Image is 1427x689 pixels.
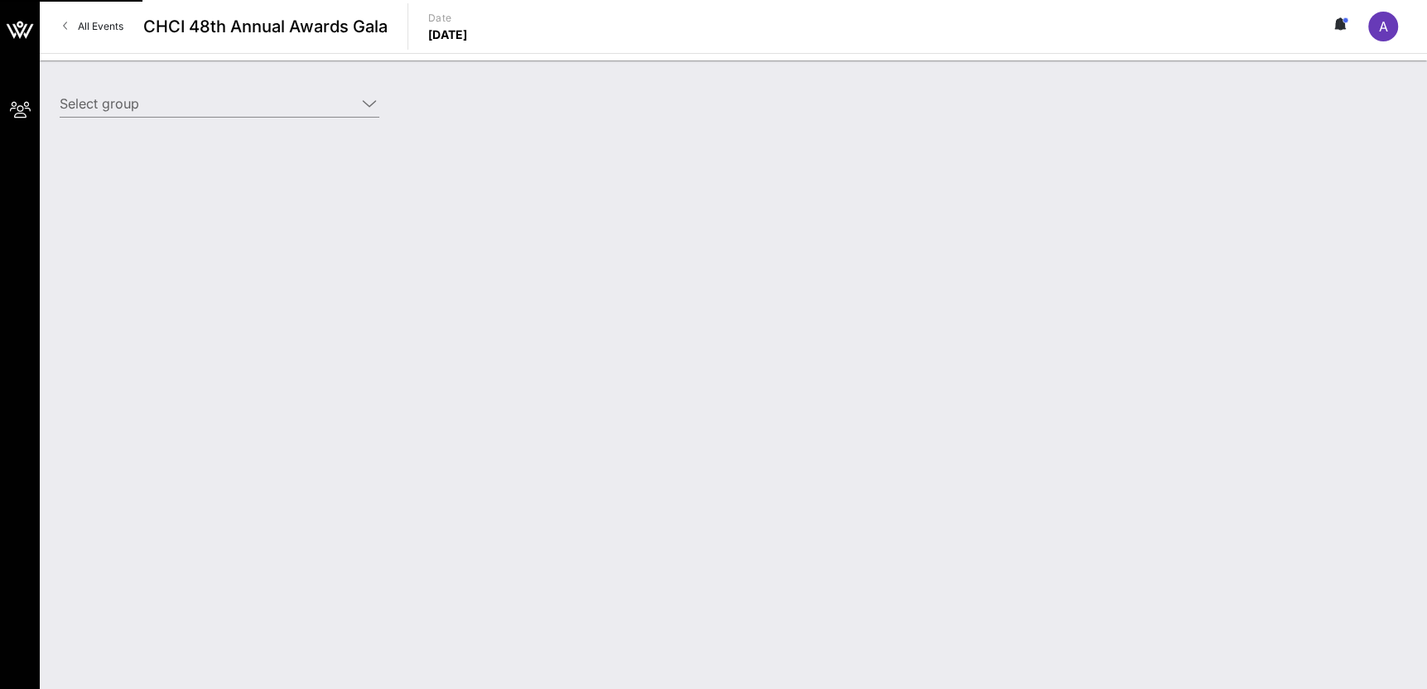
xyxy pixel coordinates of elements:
[53,13,133,40] a: All Events
[428,26,468,43] p: [DATE]
[1379,18,1388,35] span: A
[1368,12,1398,41] div: A
[428,10,468,26] p: Date
[143,14,388,39] span: CHCI 48th Annual Awards Gala
[78,20,123,32] span: All Events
